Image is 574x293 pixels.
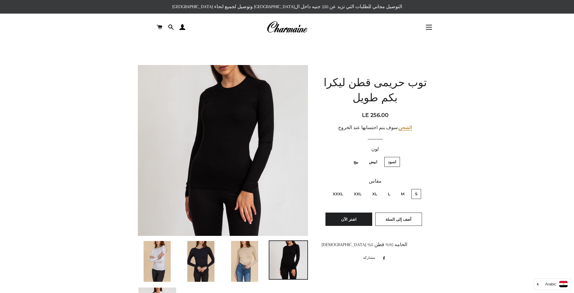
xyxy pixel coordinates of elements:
img: تحميل الصورة في عارض المعرض ، توب حريمى قطن ليكرا بكم طويل [231,241,258,282]
div: الخامه 95% قطن 5% [DEMOGRAPHIC_DATA] [322,241,429,249]
label: M [397,189,408,199]
img: توب حريمى قطن ليكرا بكم طويل [138,65,308,236]
span: مشاركه [363,255,378,261]
img: تحميل الصورة في عارض المعرض ، توب حريمى قطن ليكرا بكم طويل [187,241,214,282]
button: أضف إلى السلة [375,213,422,226]
div: .سوف يتم احتسابها عند الخروج [322,124,429,132]
img: Charmaine Egypt [267,21,307,34]
span: أضف إلى السلة [385,217,411,222]
label: ابيض [365,157,381,167]
img: تحميل الصورة في عارض المعرض ، توب حريمى قطن ليكرا بكم طويل [269,241,307,279]
a: Arabic [537,281,568,287]
label: اسود [384,157,400,167]
label: لون [322,145,429,153]
span: LE 256.00 [362,112,388,119]
a: الشحن [398,125,412,131]
img: تحميل الصورة في عارض المعرض ، توب حريمى قطن ليكرا بكم طويل [144,241,171,282]
label: بيج [350,157,362,167]
label: XXL [350,189,365,199]
button: اشتر الآن [325,213,372,226]
label: L [384,189,394,199]
label: مقاس [322,177,429,185]
label: XXXL [329,189,347,199]
h1: توب حريمى قطن ليكرا بكم طويل [322,76,429,106]
i: Arabic [545,282,556,286]
label: XL [369,189,381,199]
label: S [411,189,421,199]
